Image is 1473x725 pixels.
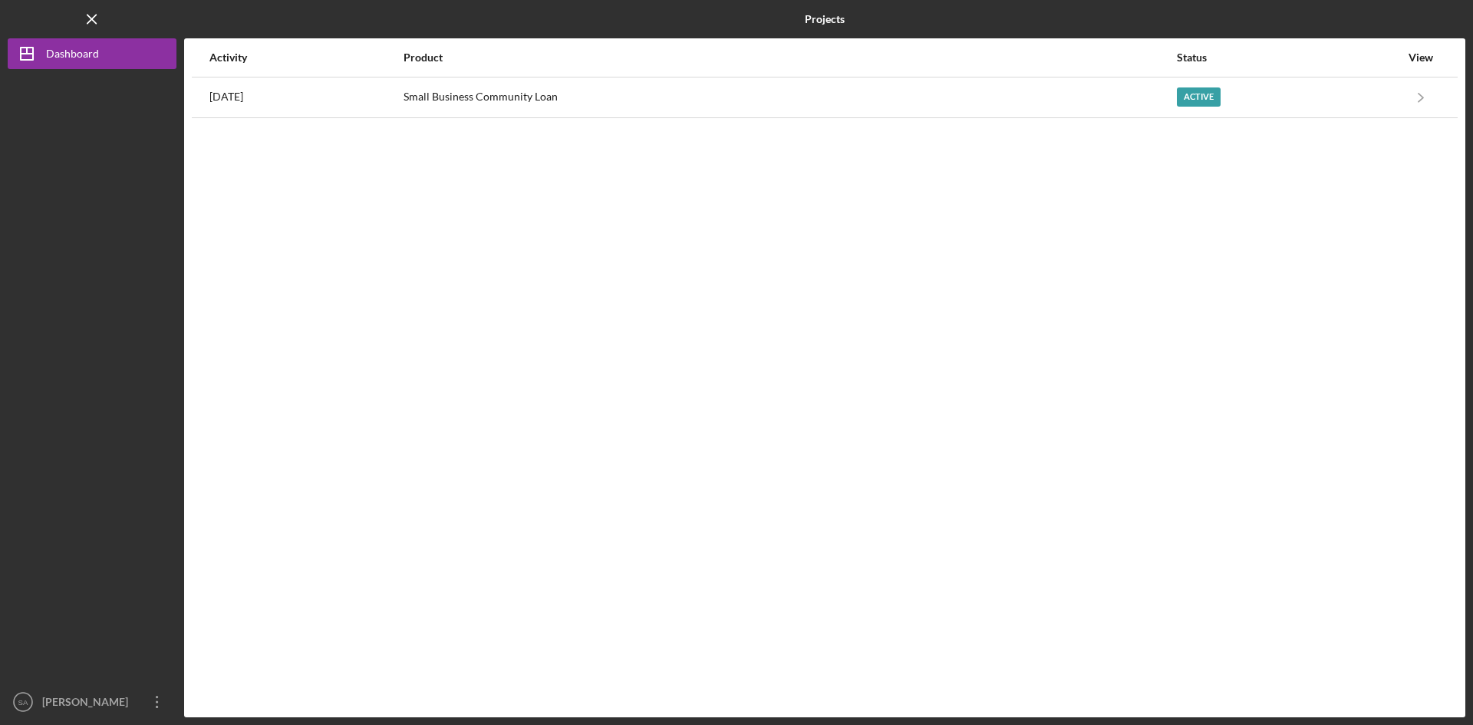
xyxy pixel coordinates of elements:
[8,687,176,717] button: SA[PERSON_NAME]
[8,38,176,69] button: Dashboard
[805,13,845,25] b: Projects
[1177,51,1400,64] div: Status
[209,51,402,64] div: Activity
[18,698,28,707] text: SA
[404,51,1175,64] div: Product
[1177,87,1221,107] div: Active
[209,91,243,103] time: 2025-09-26 21:38
[38,687,138,721] div: [PERSON_NAME]
[404,78,1175,117] div: Small Business Community Loan
[46,38,99,73] div: Dashboard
